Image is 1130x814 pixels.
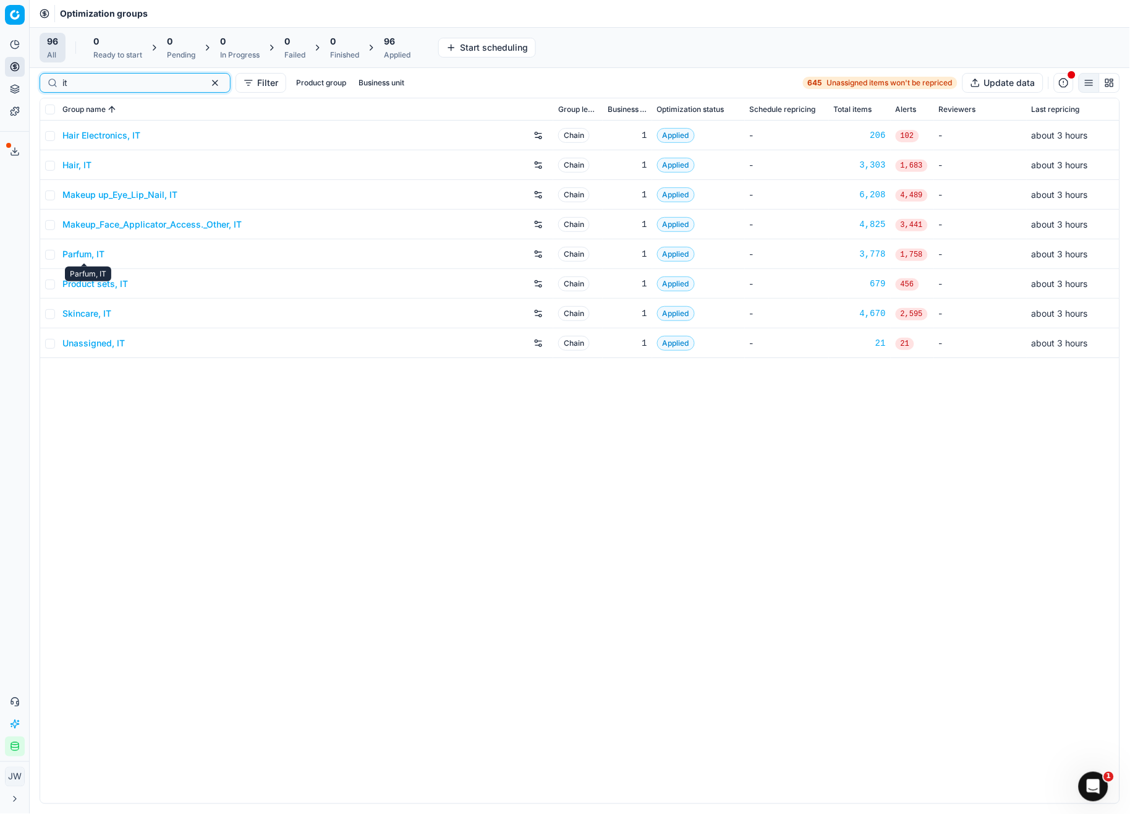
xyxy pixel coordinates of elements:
[934,180,1027,210] td: -
[558,247,590,262] span: Chain
[939,105,976,114] span: Reviewers
[438,38,536,58] button: Start scheduling
[384,35,395,48] span: 96
[167,35,172,48] span: 0
[608,248,647,260] div: 1
[834,105,872,114] span: Total items
[1032,278,1088,289] span: about 3 hours
[62,77,198,89] input: Search
[60,7,148,20] nav: breadcrumb
[1032,189,1088,200] span: about 3 hours
[558,306,590,321] span: Chain
[934,269,1027,299] td: -
[834,189,886,201] a: 6,208
[65,267,111,281] div: Parfum, IT
[834,218,886,231] a: 4,825
[834,278,886,290] a: 679
[62,307,111,320] a: Skincare, IT
[834,307,886,320] a: 4,670
[291,75,351,90] button: Product group
[93,50,142,60] div: Ready to start
[608,278,647,290] div: 1
[657,217,695,232] span: Applied
[745,150,829,180] td: -
[608,129,647,142] div: 1
[62,218,242,231] a: Makeup_Face_Applicator_Access._Other, IT
[896,160,928,172] span: 1,683
[284,35,290,48] span: 0
[1032,160,1088,170] span: about 3 hours
[220,50,260,60] div: In Progress
[745,180,829,210] td: -
[896,130,919,142] span: 102
[934,299,1027,328] td: -
[745,299,829,328] td: -
[896,219,928,231] span: 3,441
[827,78,953,88] span: Unassigned items won't be repriced
[62,105,106,114] span: Group name
[896,105,917,114] span: Alerts
[220,35,226,48] span: 0
[93,35,99,48] span: 0
[808,78,822,88] strong: 645
[608,159,647,171] div: 1
[1032,249,1088,259] span: about 3 hours
[558,128,590,143] span: Chain
[1032,130,1088,140] span: about 3 hours
[934,328,1027,358] td: -
[1032,105,1080,114] span: Last repricing
[47,50,58,60] div: All
[558,217,590,232] span: Chain
[657,276,695,291] span: Applied
[803,77,958,89] a: 645Unassigned items won't be repriced
[236,73,286,93] button: Filter
[608,189,647,201] div: 1
[558,187,590,202] span: Chain
[657,306,695,321] span: Applied
[558,336,590,351] span: Chain
[1032,338,1088,348] span: about 3 hours
[657,247,695,262] span: Applied
[608,307,647,320] div: 1
[608,218,647,231] div: 1
[896,308,928,320] span: 2,595
[1104,772,1114,782] span: 1
[62,189,177,201] a: Makeup up_Eye_Lip_Nail, IT
[657,336,695,351] span: Applied
[745,210,829,239] td: -
[657,128,695,143] span: Applied
[608,105,647,114] span: Business unit
[558,276,590,291] span: Chain
[657,158,695,173] span: Applied
[934,210,1027,239] td: -
[167,50,195,60] div: Pending
[834,248,886,260] a: 3,778
[834,337,886,349] a: 21
[62,337,125,349] a: Unassigned, IT
[745,239,829,269] td: -
[608,337,647,349] div: 1
[745,328,829,358] td: -
[330,35,336,48] span: 0
[657,187,695,202] span: Applied
[60,7,148,20] span: Optimization groups
[62,129,140,142] a: Hair Electronics, IT
[934,239,1027,269] td: -
[47,35,58,48] span: 96
[750,105,816,114] span: Schedule repricing
[384,50,410,60] div: Applied
[1032,219,1088,229] span: about 3 hours
[834,159,886,171] a: 3,303
[558,158,590,173] span: Chain
[896,189,928,202] span: 4,489
[934,150,1027,180] td: -
[834,129,886,142] a: 206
